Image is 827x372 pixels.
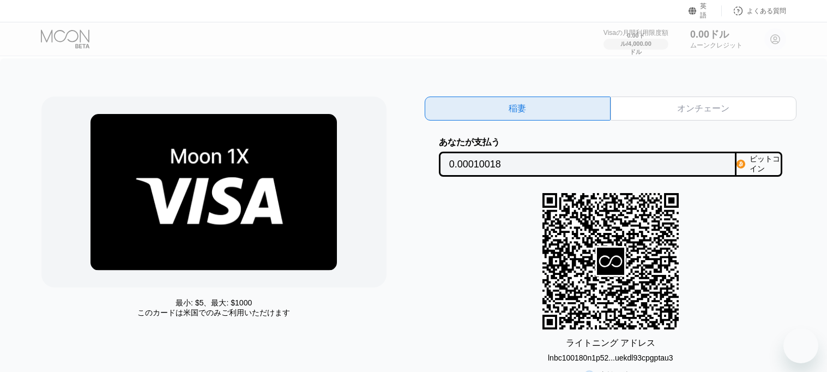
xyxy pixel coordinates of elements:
[603,28,668,50] div: Visaの月間利用限度額0.00ドル/4,000.00ドル
[750,154,780,173] font: ビットコイン
[620,32,645,47] font: 0.00ドル
[566,338,618,347] font: ライトニング
[689,5,722,16] div: 英語
[783,328,818,363] iframe: メッセージングウィンドウを開くボタン
[198,308,290,317] font: でのみご利用いただけます
[603,29,668,37] font: Visaの月間利用限度額
[626,40,628,47] font: /
[747,7,786,15] font: よくある質問
[677,104,729,113] font: オンチェーン
[611,97,796,121] div: オンチェーン
[509,104,526,113] font: 稲妻
[700,2,707,19] font: 英語
[722,5,786,16] div: よくある質問
[548,353,673,362] font: lnbc100180n1p52...uekdl93cpgptau3
[203,298,235,307] font: 、最大: $
[176,298,200,307] font: 最小: $
[439,137,500,147] font: あなたが支払う
[620,338,655,347] font: アドレス
[425,137,797,177] div: あなたが支払うビットコイン
[137,308,198,317] font: このカードは米国
[628,40,651,55] font: 4,000.00ドル
[235,298,252,307] font: 1000
[200,298,204,307] font: 5
[425,97,611,121] div: 稲妻
[548,349,673,362] div: lnbc100180n1p52...uekdl93cpgptau3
